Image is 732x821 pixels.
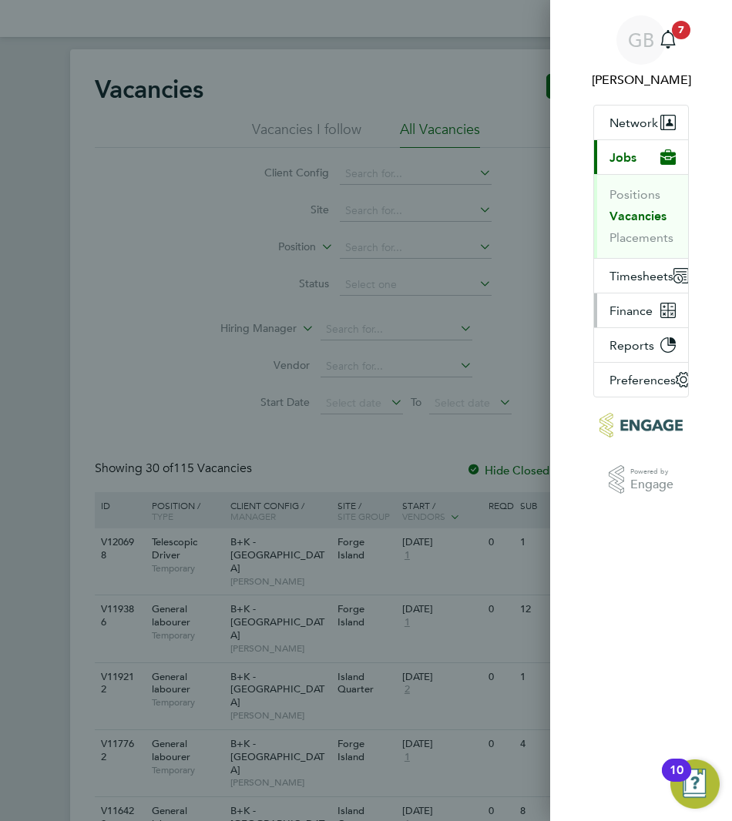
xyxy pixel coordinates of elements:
[630,478,673,491] span: Engage
[593,15,689,89] button: GB[PERSON_NAME]
[609,465,674,494] a: Powered byEngage
[609,230,673,246] button: Placements
[609,116,658,130] span: Network
[593,71,689,89] span: Grace Bryce-Muir
[594,174,688,258] div: Jobs
[609,373,676,387] span: Preferences
[609,269,673,283] span: Timesheets
[670,770,683,790] div: 10
[609,209,667,224] button: Vacancies
[599,413,682,437] img: bandk-logo-retina.png
[609,338,654,353] span: Reports
[594,363,703,397] button: Preferences
[609,187,660,203] button: Positions
[630,465,673,478] span: Powered by
[594,293,688,327] button: Finance
[594,259,701,293] button: Timesheets
[609,303,653,318] span: Finance
[609,150,636,165] span: Jobs
[594,328,688,362] button: Reports
[653,15,683,65] button: 7
[672,21,690,39] span: 7
[594,140,688,174] button: Jobs
[594,106,688,139] button: Network
[628,30,654,50] span: GB
[670,759,720,809] button: Open Resource Center, 10 new notifications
